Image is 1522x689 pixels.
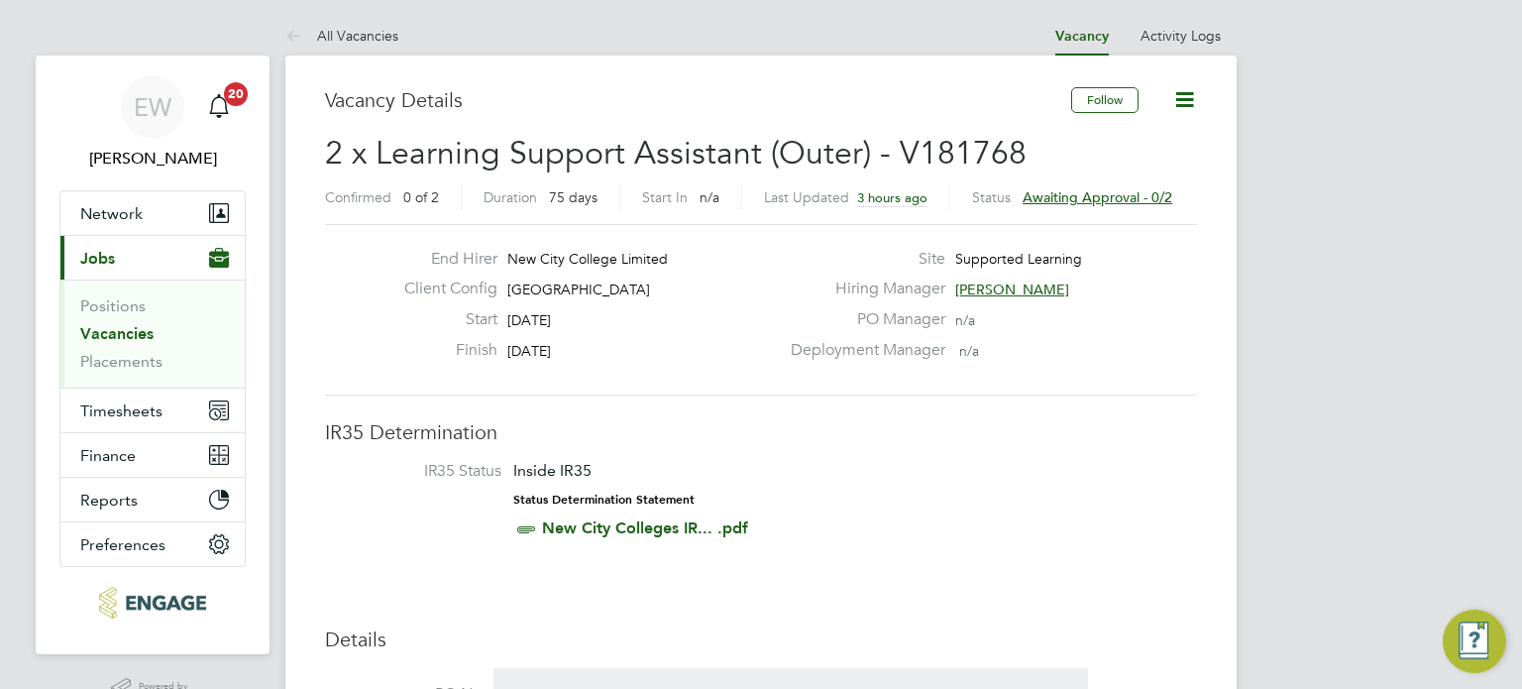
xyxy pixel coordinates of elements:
[388,279,497,299] label: Client Config
[325,134,1027,172] span: 2 x Learning Support Assistant (Outer) - V181768
[959,342,979,360] span: n/a
[99,587,205,619] img: blackstonerecruitment-logo-retina.png
[80,324,154,343] a: Vacancies
[59,147,246,171] span: Ella Wratten
[513,493,695,507] strong: Status Determination Statement
[700,188,719,206] span: n/a
[80,296,146,315] a: Positions
[80,491,138,510] span: Reports
[507,281,650,298] span: [GEOGRAPHIC_DATA]
[388,309,497,330] label: Start
[325,627,1197,652] h3: Details
[779,309,945,330] label: PO Manager
[549,188,598,206] span: 75 days
[60,389,245,432] button: Timesheets
[779,279,945,299] label: Hiring Manager
[1443,610,1506,673] button: Engage Resource Center
[542,518,748,537] a: New City Colleges IR... .pdf
[779,249,945,270] label: Site
[224,82,248,106] span: 20
[779,340,945,361] label: Deployment Manager
[388,249,497,270] label: End Hirer
[1055,28,1109,45] a: Vacancy
[80,352,163,371] a: Placements
[80,204,143,223] span: Network
[484,188,537,206] label: Duration
[59,75,246,171] a: EW[PERSON_NAME]
[60,280,245,388] div: Jobs
[513,461,592,480] span: Inside IR35
[285,27,398,45] a: All Vacancies
[857,189,927,206] span: 3 hours ago
[80,446,136,465] span: Finance
[60,236,245,280] button: Jobs
[507,250,668,268] span: New City College Limited
[507,311,551,329] span: [DATE]
[403,188,439,206] span: 0 of 2
[134,94,171,120] span: EW
[60,522,245,566] button: Preferences
[345,461,501,482] label: IR35 Status
[388,340,497,361] label: Finish
[1141,27,1221,45] a: Activity Logs
[59,587,246,619] a: Go to home page
[972,188,1011,206] label: Status
[60,478,245,521] button: Reports
[507,342,551,360] span: [DATE]
[36,56,270,654] nav: Main navigation
[764,188,849,206] label: Last Updated
[199,75,239,139] a: 20
[955,250,1082,268] span: Supported Learning
[642,188,688,206] label: Start In
[955,311,975,329] span: n/a
[60,433,245,477] button: Finance
[1071,87,1139,113] button: Follow
[325,188,391,206] label: Confirmed
[1023,188,1172,206] span: Awaiting approval - 0/2
[80,249,115,268] span: Jobs
[325,87,1071,113] h3: Vacancy Details
[80,535,165,554] span: Preferences
[325,419,1197,445] h3: IR35 Determination
[80,402,163,420] span: Timesheets
[955,281,1069,298] span: [PERSON_NAME]
[60,191,245,235] button: Network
